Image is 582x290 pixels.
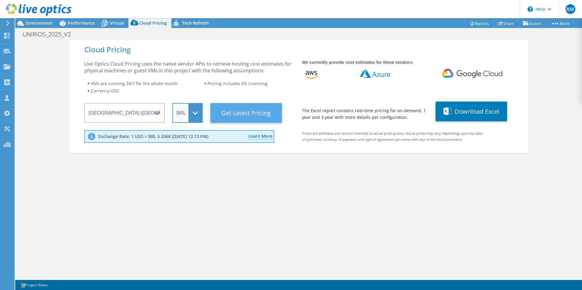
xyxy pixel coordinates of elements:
[566,4,575,14] span: AM
[528,6,533,12] svg: \n
[302,60,413,65] strong: We currently provide cost estimates for these vendors:
[139,20,167,26] span: Cloud Pricing
[16,281,52,289] a: Project Notes
[465,19,494,28] a: Reports
[98,134,208,139] p: Exchange Rate: 1 USD = BRL 5.3368 ([DATE] 12:13 PM)
[20,31,80,38] h1: UNIRIOS_2025_V2
[546,19,574,28] a: More
[436,102,507,121] button: Download Excel
[91,88,119,94] span: Currency: USD
[208,81,268,86] span: Pricing includes OS Licensing
[182,20,209,26] span: Tech Refresh
[210,103,282,123] button: Get Latest Pricing
[292,130,485,147] div: Prices are estimates and are not intended as actual price quotes. Actual prices may vary dependin...
[84,46,513,53] div: Cloud Pricing
[518,19,546,28] a: Export
[110,20,124,26] span: Virtual
[493,19,518,28] a: Share
[26,20,53,26] span: Environment
[91,81,178,86] span: VMs are running 24/7 for the whole month
[84,60,294,74] div: Live Optics Cloud Pricing uses the native vendor APIs to retrieve hosting cost estimates for phys...
[302,107,428,121] div: The Excel report contains real-time pricing for on-demand, 1 year and 3 year with more details pe...
[248,133,272,140] a: Learn More
[68,20,95,26] span: Performance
